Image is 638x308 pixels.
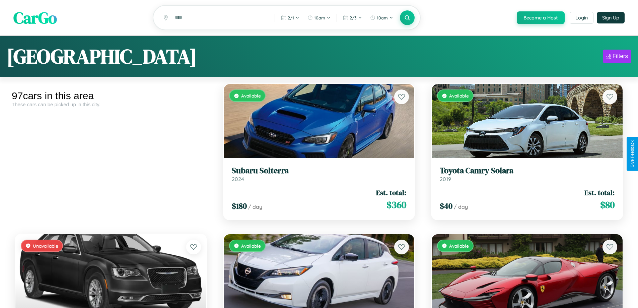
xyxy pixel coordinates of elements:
div: Filters [613,53,628,60]
span: 2019 [440,176,451,182]
h3: Toyota Camry Solara [440,166,615,176]
span: Available [241,243,261,249]
span: 10am [377,15,388,20]
span: CarGo [13,7,57,29]
span: $ 180 [232,200,247,211]
span: 10am [314,15,325,20]
span: $ 40 [440,200,452,211]
button: Login [570,12,593,24]
span: Est. total: [584,188,615,197]
span: 2 / 3 [350,15,357,20]
div: Give Feedback [630,140,635,168]
button: 2/3 [340,12,365,23]
span: / day [248,203,262,210]
span: / day [454,203,468,210]
div: 97 cars in this area [12,90,210,102]
div: These cars can be picked up in this city. [12,102,210,107]
button: Sign Up [597,12,625,23]
button: 2/1 [278,12,303,23]
span: $ 360 [386,198,406,211]
span: Available [449,243,469,249]
button: 10am [304,12,334,23]
span: $ 80 [600,198,615,211]
h1: [GEOGRAPHIC_DATA] [7,43,197,70]
span: Available [449,93,469,99]
a: Subaru Solterra2024 [232,166,407,182]
span: 2 / 1 [288,15,294,20]
h3: Subaru Solterra [232,166,407,176]
button: Filters [603,50,631,63]
a: Toyota Camry Solara2019 [440,166,615,182]
span: Est. total: [376,188,406,197]
button: Become a Host [517,11,565,24]
span: 2024 [232,176,244,182]
span: Available [241,93,261,99]
button: 10am [367,12,397,23]
span: Unavailable [33,243,58,249]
